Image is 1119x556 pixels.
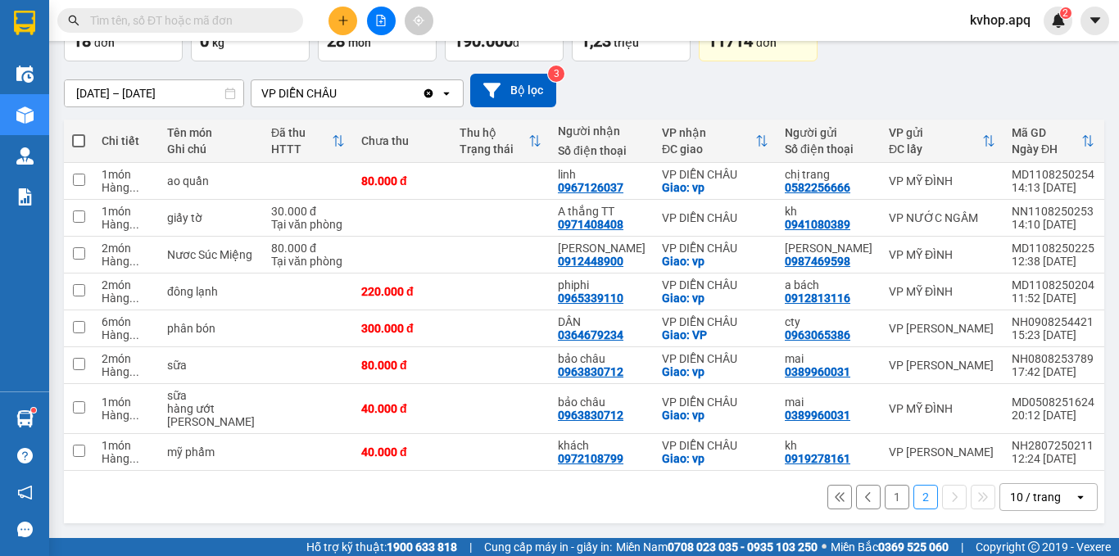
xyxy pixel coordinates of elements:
div: Tại văn phòng [271,218,345,231]
span: ... [129,255,139,268]
span: [GEOGRAPHIC_DATA], [GEOGRAPHIC_DATA] ↔ [GEOGRAPHIC_DATA] [23,70,144,125]
div: Tại văn phòng [271,255,345,268]
div: sữa [167,359,255,372]
span: question-circle [17,448,33,463]
span: | [469,538,472,556]
div: bảo châu [558,352,646,365]
div: 0967126037 [558,181,623,194]
div: Giao: VP [662,328,768,341]
span: 2 [1062,7,1068,19]
div: Hàng thông thường [102,452,151,465]
span: ... [129,365,139,378]
svg: Clear value [422,87,435,100]
div: Đã thu [271,126,332,139]
span: notification [17,485,33,500]
div: VP MỸ ĐÌNH [889,402,995,415]
svg: open [1074,490,1087,504]
div: VP DIỄN CHÂU [662,168,768,181]
div: VP DIỄN CHÂU [662,396,768,409]
th: Toggle SortBy [1003,120,1103,163]
div: 0972108799 [558,452,623,465]
div: 0965339110 [558,292,623,305]
div: a bách [785,278,872,292]
div: 15:23 [DATE] [1012,328,1094,341]
input: Tìm tên, số ĐT hoặc mã đơn [90,11,283,29]
div: ĐC lấy [889,142,982,156]
div: 14:10 [DATE] [1012,218,1094,231]
div: mai [785,352,872,365]
div: Nươc Súc Miệng [167,248,255,261]
span: | [961,538,963,556]
div: 2 món [102,352,151,365]
div: VP MỸ ĐÌNH [889,285,995,298]
div: 30.000 đ [271,205,345,218]
strong: 0708 023 035 - 0935 103 250 [668,540,818,554]
img: logo [8,88,20,170]
div: 0919278161 [785,452,850,465]
div: VP DIỄN CHÂU [261,85,337,102]
div: 40.000 đ [361,402,443,415]
div: Hàng thông thường [102,181,151,194]
div: A thắng TT [558,205,646,218]
button: 2 [913,485,938,509]
div: 0389960031 [785,365,850,378]
div: Số điện thoại [558,144,646,157]
img: icon-new-feature [1051,13,1066,28]
span: ... [129,409,139,422]
span: 18 [73,31,91,51]
div: 40.000 đ [361,445,443,459]
div: 17:42 [DATE] [1012,365,1094,378]
span: message [17,522,33,537]
div: NH0908254421 [1012,315,1094,328]
div: Giao: vp [662,181,768,194]
div: phiphi [558,278,646,292]
div: linh [558,168,646,181]
div: 80.000 đ [361,174,443,188]
div: 220.000 đ [361,285,443,298]
span: ... [129,218,139,231]
div: chị phương [558,242,646,255]
div: NN1108250253 [1012,205,1094,218]
input: Selected VP DIỄN CHÂU. [338,85,340,102]
strong: 0369 525 060 [878,540,949,554]
span: món [348,36,371,49]
div: VP NƯỚC NGẦM [889,211,995,224]
img: solution-icon [16,188,34,206]
div: 0987469598 [785,255,850,268]
div: VP DIỄN CHÂU [662,242,768,255]
div: 12:24 [DATE] [1012,452,1094,465]
sup: 1 [31,408,36,413]
span: Miền Bắc [831,538,949,556]
span: copyright [1028,541,1040,553]
div: VP DIỄN CHÂU [662,352,768,365]
sup: 3 [548,66,564,82]
div: 1 món [102,205,151,218]
div: 0971408408 [558,218,623,231]
div: Chi tiết [102,134,151,147]
div: Trạng thái [460,142,528,156]
button: Bộ lọc [470,74,556,107]
span: Hỗ trợ kỹ thuật: [306,538,457,556]
div: sữa [167,389,255,402]
span: ... [129,181,139,194]
span: ... [129,328,139,341]
div: 1 món [102,439,151,452]
div: Giao: vp [662,365,768,378]
div: Số điện thoại [785,142,872,156]
span: 0 [200,31,209,51]
span: kvhop.apq [957,10,1044,30]
th: Toggle SortBy [881,120,1003,163]
div: Giao: vp [662,292,768,305]
div: 0389960031 [785,409,850,422]
div: 10 / trang [1010,489,1061,505]
div: MD1108250225 [1012,242,1094,255]
div: VP DIỄN CHÂU [662,278,768,292]
button: 1 [885,485,909,509]
div: 11:52 [DATE] [1012,292,1094,305]
button: aim [405,7,433,35]
div: mỹ phẩm [167,445,255,459]
div: 0963830712 [558,409,623,422]
div: 0963830712 [558,365,623,378]
div: VP gửi [889,126,982,139]
div: VP DIỄN CHÂU [662,315,768,328]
